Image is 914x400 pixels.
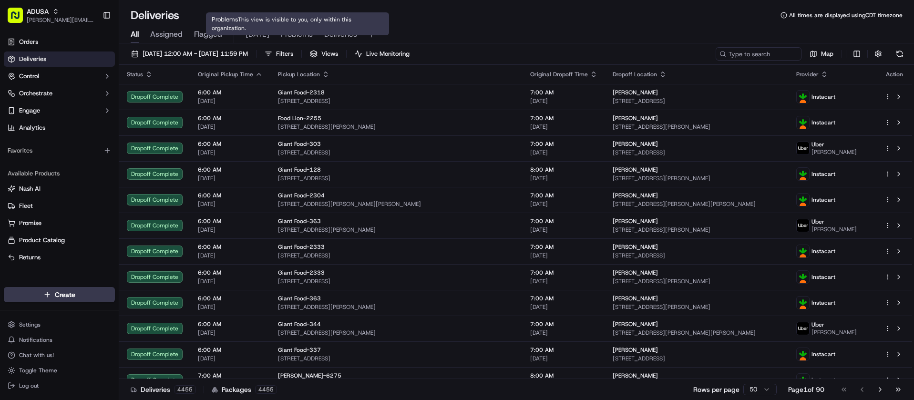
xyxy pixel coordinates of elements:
[613,123,781,131] span: [STREET_ADDRESS][PERSON_NAME]
[613,269,658,277] span: [PERSON_NAME]
[32,91,156,101] div: Start new chat
[306,47,342,61] button: Views
[198,200,263,208] span: [DATE]
[198,140,263,148] span: 6:00 AM
[212,385,277,394] div: Packages
[32,101,121,108] div: We're available if you need us!
[10,10,29,29] img: Nash
[198,295,263,302] span: 6:00 AM
[198,226,263,234] span: [DATE]
[19,367,57,374] span: Toggle Theme
[789,11,903,19] span: All times are displayed using CDT timezone
[19,38,38,46] span: Orders
[206,12,389,35] div: Problems
[278,243,325,251] span: Giant Food-2333
[811,93,835,101] span: Instacart
[19,72,39,81] span: Control
[278,71,320,78] span: Pickup Location
[530,329,597,337] span: [DATE]
[530,166,597,174] span: 8:00 AM
[25,62,172,72] input: Got a question? Start typing here...
[530,200,597,208] span: [DATE]
[788,385,824,394] div: Page 1 of 90
[613,97,781,105] span: [STREET_ADDRESS]
[805,47,838,61] button: Map
[198,149,263,156] span: [DATE]
[530,346,597,354] span: 7:00 AM
[8,202,111,210] a: Fleet
[613,355,781,362] span: [STREET_ADDRESS]
[613,217,658,225] span: [PERSON_NAME]
[530,192,597,199] span: 7:00 AM
[350,47,414,61] button: Live Monitoring
[884,71,904,78] div: Action
[10,91,27,108] img: 1736555255976-a54dd68f-1ca7-489b-9aae-adbdc363a1c4
[4,333,115,347] button: Notifications
[278,217,321,225] span: Giant Food-363
[278,372,341,379] span: [PERSON_NAME]-6275
[811,119,835,126] span: Instacart
[162,94,174,105] button: Start new chat
[530,355,597,362] span: [DATE]
[613,226,781,234] span: [STREET_ADDRESS][PERSON_NAME]
[278,149,515,156] span: [STREET_ADDRESS]
[797,374,809,386] img: profile_instacart_ahold_partner.png
[4,86,115,101] button: Orchestrate
[278,295,321,302] span: Giant Food-363
[530,269,597,277] span: 7:00 AM
[4,318,115,331] button: Settings
[198,346,263,354] span: 6:00 AM
[19,351,54,359] span: Chat with us!
[255,385,277,394] div: 4455
[19,89,52,98] span: Orchestrate
[278,89,325,96] span: Giant Food-2318
[127,47,252,61] button: [DATE] 12:00 AM - [DATE] 11:59 PM
[811,299,835,307] span: Instacart
[811,376,835,384] span: Instacart
[613,174,781,182] span: [STREET_ADDRESS][PERSON_NAME]
[198,355,263,362] span: [DATE]
[797,116,809,129] img: profile_instacart_ahold_partner.png
[67,161,115,169] a: Powered byPylon
[198,71,253,78] span: Original Pickup Time
[4,51,115,67] a: Deliveries
[530,277,597,285] span: [DATE]
[19,336,52,344] span: Notifications
[366,50,410,58] span: Live Monitoring
[530,372,597,379] span: 8:00 AM
[198,372,263,379] span: 7:00 AM
[198,252,263,259] span: [DATE]
[278,226,515,234] span: [STREET_ADDRESS][PERSON_NAME]
[811,328,857,336] span: [PERSON_NAME]
[821,50,833,58] span: Map
[4,181,115,196] button: Nash AI
[613,372,658,379] span: [PERSON_NAME]
[530,303,597,311] span: [DATE]
[278,329,515,337] span: [STREET_ADDRESS][PERSON_NAME]
[530,217,597,225] span: 7:00 AM
[278,192,325,199] span: Giant Food-2304
[4,364,115,377] button: Toggle Theme
[19,202,33,210] span: Fleet
[19,123,45,132] span: Analytics
[530,320,597,328] span: 7:00 AM
[530,114,597,122] span: 7:00 AM
[613,149,781,156] span: [STREET_ADDRESS]
[613,252,781,259] span: [STREET_ADDRESS]
[811,148,857,156] span: [PERSON_NAME]
[278,97,515,105] span: [STREET_ADDRESS]
[797,245,809,257] img: profile_instacart_ahold_partner.png
[530,295,597,302] span: 7:00 AM
[796,71,819,78] span: Provider
[198,89,263,96] span: 6:00 AM
[4,349,115,362] button: Chat with us!
[797,322,809,335] img: profile_uber_ahold_partner.png
[4,233,115,248] button: Product Catalog
[530,140,597,148] span: 7:00 AM
[4,120,115,135] a: Analytics
[811,273,835,281] span: Instacart
[194,29,222,40] span: Flagged
[278,166,321,174] span: Giant Food-128
[797,348,809,360] img: profile_instacart_ahold_partner.png
[321,50,338,58] span: Views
